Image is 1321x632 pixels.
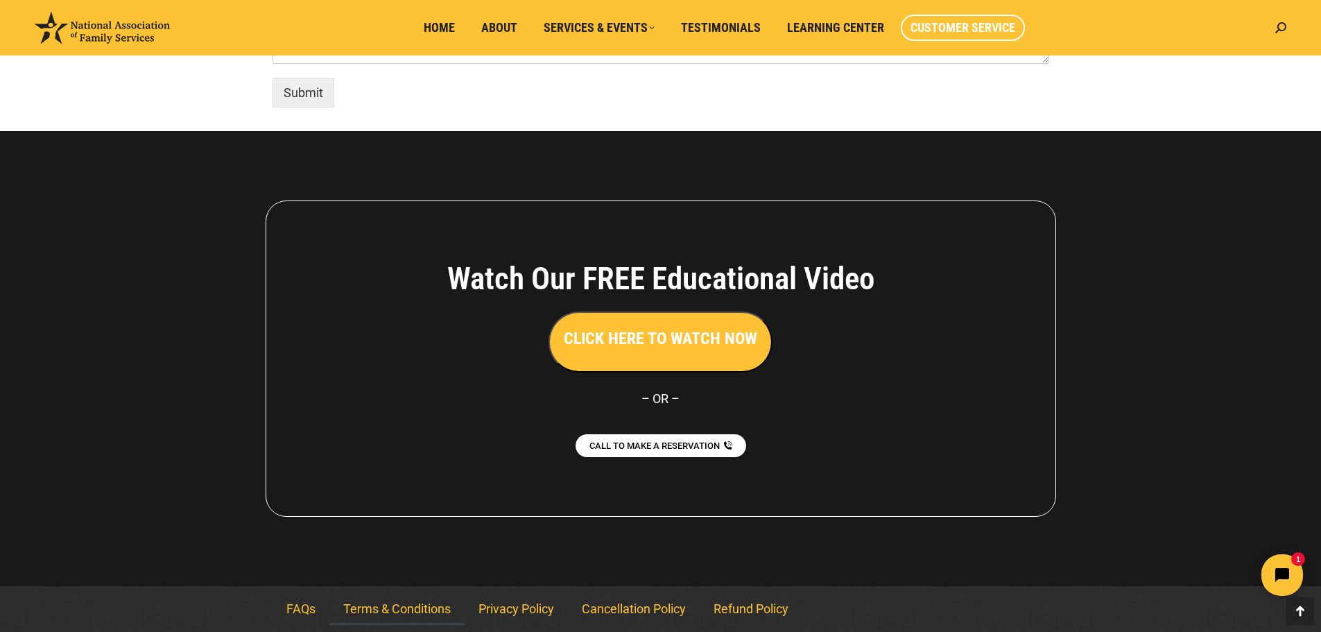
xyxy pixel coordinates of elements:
span: Learning Center [787,20,884,35]
span: Services & Events [544,20,655,35]
span: About [481,20,517,35]
nav: Menu [273,593,1049,625]
a: About [472,15,527,41]
h4: Watch Our FREE Educational Video [370,260,951,298]
a: CLICK HERE TO WATCH NOW [549,332,772,347]
a: FAQs [273,593,329,625]
span: – OR – [641,391,680,406]
a: Learning Center [777,15,894,41]
a: Privacy Policy [465,593,568,625]
a: Customer Service [901,15,1025,41]
a: CALL TO MAKE A RESERVATION [576,434,746,457]
a: Terms & Conditions [329,593,465,625]
iframe: Tidio Chat [1076,543,1315,608]
button: CLICK HERE TO WATCH NOW [549,311,772,373]
a: Home [414,15,465,41]
h3: CLICK HERE TO WATCH NOW [564,327,757,350]
span: Testimonials [681,20,761,35]
a: Testimonials [671,15,770,41]
button: Submit [273,78,334,108]
a: Cancellation Policy [568,593,700,625]
span: CALL TO MAKE A RESERVATION [589,441,720,450]
span: Customer Service [910,20,1015,35]
a: Refund Policy [700,593,802,625]
img: National Association of Family Services [35,12,170,44]
span: Home [424,20,455,35]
